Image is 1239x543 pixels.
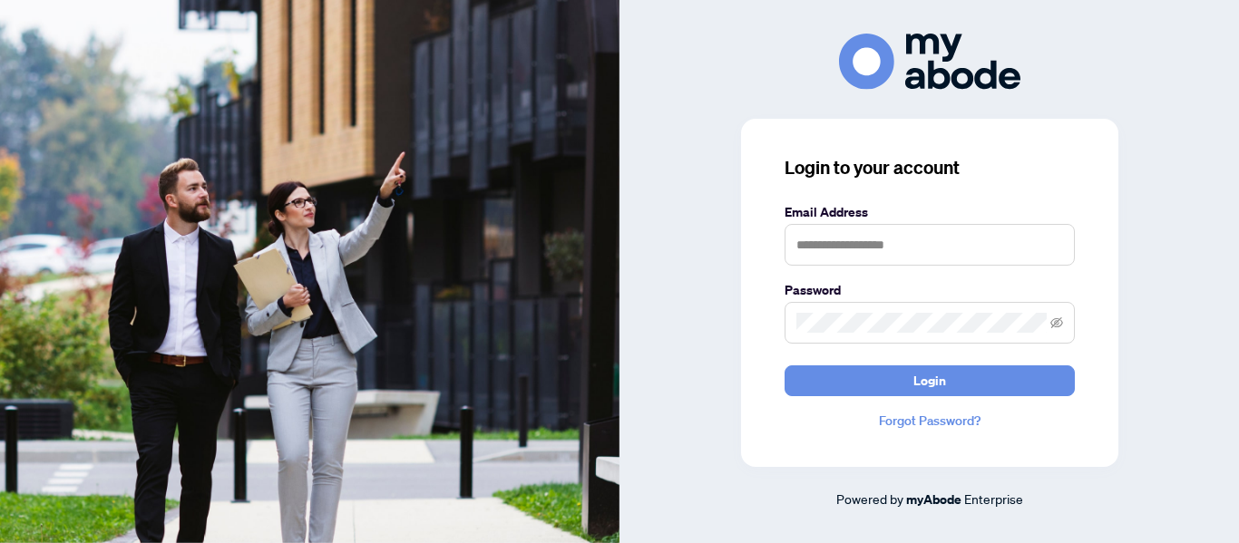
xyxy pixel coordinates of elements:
span: Enterprise [964,490,1023,507]
span: Login [913,366,946,395]
h3: Login to your account [785,155,1075,180]
button: Login [785,365,1075,396]
a: Forgot Password? [785,411,1075,431]
label: Email Address [785,202,1075,222]
a: myAbode [906,490,961,509]
span: Powered by [836,490,903,507]
img: ma-logo [839,34,1020,89]
span: eye-invisible [1050,316,1063,329]
label: Password [785,280,1075,300]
